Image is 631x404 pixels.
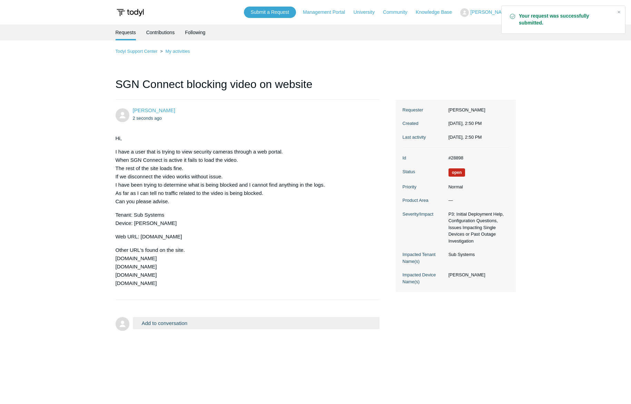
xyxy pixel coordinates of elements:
[133,317,380,329] button: Add to conversation
[445,211,509,245] dd: P3: Initial Deployment Help, Configuration Questions, Issues Impacting Single Devices or Past Out...
[133,107,175,113] span: Jandro Swart
[445,184,509,190] dd: Normal
[403,155,445,161] dt: Id
[470,9,510,15] span: [PERSON_NAME]
[303,9,352,16] a: Management Portal
[116,211,373,227] p: Tenant: Sub Systems Device: [PERSON_NAME]
[403,184,445,190] dt: Priority
[116,134,373,142] p: Hi,
[159,49,190,54] li: My activities
[383,9,414,16] a: Community
[116,246,373,287] p: Other URL's found on the site. [DOMAIN_NAME] [DOMAIN_NAME] [DOMAIN_NAME] [DOMAIN_NAME]
[116,148,373,206] p: I have a user that is trying to view security cameras through a web portal. When SGN Connect is a...
[403,251,445,265] dt: Impacted Tenant Name(s)
[244,7,296,18] a: Submit a Request
[448,121,482,126] time: 10/13/2025, 14:50
[445,107,509,114] dd: [PERSON_NAME]
[146,24,175,40] a: Contributions
[185,24,205,40] a: Following
[116,76,380,100] h1: SGN Connect blocking video on website
[445,272,509,278] dd: [PERSON_NAME]
[133,107,175,113] a: [PERSON_NAME]
[448,168,465,177] span: We are working on a response for you
[116,6,145,19] img: Todyl Support Center Help Center home page
[403,272,445,285] dt: Impacted Device Name(s)
[403,197,445,204] dt: Product Area
[416,9,459,16] a: Knowledge Base
[403,120,445,127] dt: Created
[165,49,190,54] a: My activities
[403,211,445,218] dt: Severity/Impact
[460,8,515,17] button: [PERSON_NAME]
[116,24,136,40] li: Requests
[116,49,158,54] a: Todyl Support Center
[353,9,381,16] a: University
[445,251,509,258] dd: Sub Systems
[448,135,482,140] time: 10/13/2025, 14:50
[133,116,162,121] time: 10/13/2025, 14:50
[403,107,445,114] dt: Requester
[614,7,624,17] div: Close
[116,233,373,241] p: Web URL: [DOMAIN_NAME]
[116,49,159,54] li: Todyl Support Center
[403,168,445,175] dt: Status
[445,155,509,161] dd: #28898
[445,197,509,204] dd: —
[403,134,445,141] dt: Last activity
[519,13,611,27] strong: Your request was successfully submitted.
